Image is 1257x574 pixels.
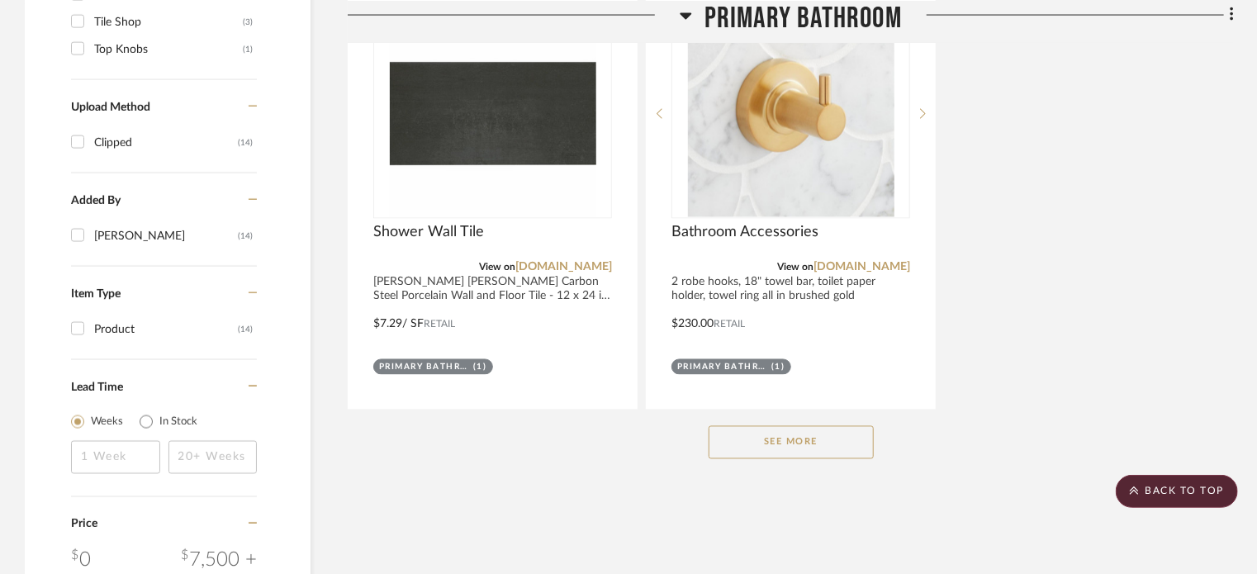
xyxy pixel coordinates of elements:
[671,224,818,242] span: Bathroom Accessories
[390,11,596,217] img: Shower Wall Tile
[71,195,121,206] span: Added By
[1116,475,1238,508] scroll-to-top-button: BACK TO TOP
[94,130,238,156] div: Clipped
[71,441,160,474] input: 1 Week
[71,102,150,113] span: Upload Method
[373,224,484,242] span: Shower Wall Tile
[473,362,487,374] div: (1)
[71,519,97,530] span: Price
[243,9,253,36] div: (3)
[813,262,910,273] a: [DOMAIN_NAME]
[515,262,612,273] a: [DOMAIN_NAME]
[677,362,767,374] div: Primary Bathroom
[688,11,894,217] img: Bathroom Accessories
[238,130,253,156] div: (14)
[238,223,253,249] div: (14)
[71,288,121,300] span: Item Type
[159,414,197,430] label: In Stock
[672,10,909,218] div: 0
[243,36,253,63] div: (1)
[94,316,238,343] div: Product
[94,223,238,249] div: [PERSON_NAME]
[771,362,785,374] div: (1)
[91,414,123,430] label: Weeks
[71,382,123,393] span: Lead Time
[94,36,243,63] div: Top Knobs
[168,441,258,474] input: 20+ Weeks
[709,426,874,459] button: See More
[94,9,243,36] div: Tile Shop
[238,316,253,343] div: (14)
[479,263,515,273] span: View on
[379,362,469,374] div: Primary Bathroom
[777,263,813,273] span: View on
